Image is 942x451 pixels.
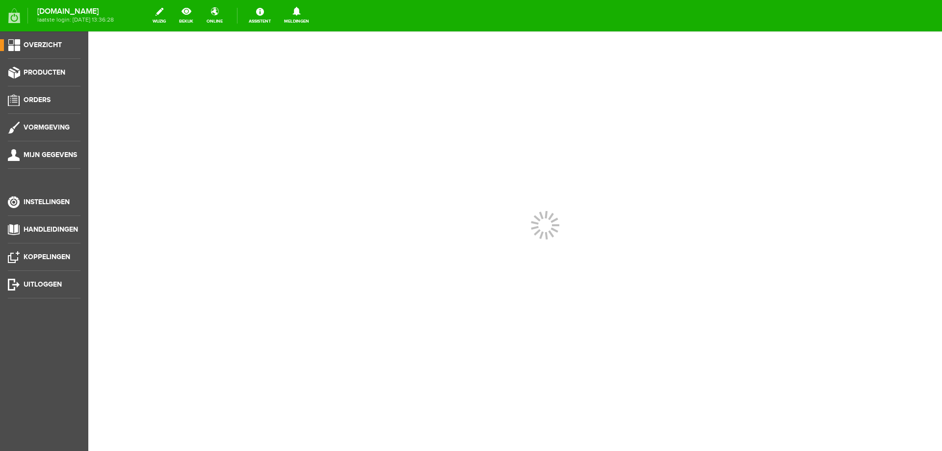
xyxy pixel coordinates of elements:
span: Handleidingen [24,225,78,234]
a: Meldingen [278,5,315,27]
a: wijzig [147,5,172,27]
span: Instellingen [24,198,70,206]
a: Assistent [243,5,277,27]
span: Producten [24,68,65,77]
span: Overzicht [24,41,62,49]
span: Orders [24,96,51,104]
a: online [201,5,229,27]
a: bekijk [173,5,199,27]
span: Koppelingen [24,253,70,261]
span: Vormgeving [24,123,70,132]
span: Uitloggen [24,280,62,289]
span: Mijn gegevens [24,151,77,159]
strong: [DOMAIN_NAME] [37,9,114,14]
span: laatste login: [DATE] 13:36:28 [37,17,114,23]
